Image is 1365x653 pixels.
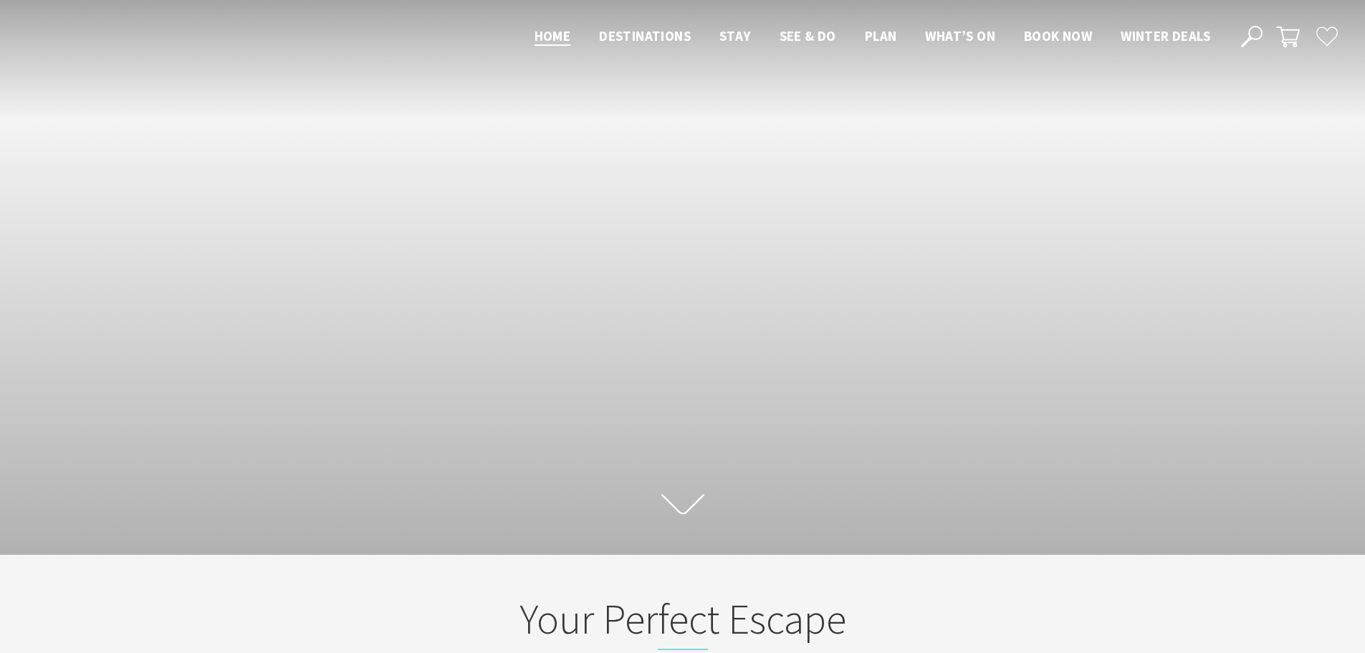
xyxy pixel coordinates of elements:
[402,594,964,650] h2: Your Perfect Escape
[925,27,995,44] span: What’s On
[535,27,571,44] span: Home
[780,27,836,44] span: See & Do
[1121,27,1210,44] span: Winter Deals
[520,25,1225,49] nav: Main Menu
[719,27,751,44] span: Stay
[599,27,691,44] span: Destinations
[1024,27,1092,44] span: Book now
[865,27,897,44] span: Plan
